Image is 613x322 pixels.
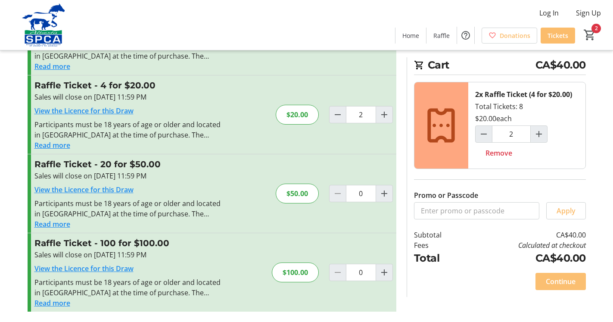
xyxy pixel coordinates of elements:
span: Apply [557,206,576,216]
div: Participants must be 18 years of age or older and located in [GEOGRAPHIC_DATA] at the time of pur... [34,198,223,219]
h3: Raffle Ticket - 4 for $20.00 [34,79,223,92]
button: Decrement by one [476,126,492,142]
span: Continue [546,276,576,287]
button: Help [457,27,474,44]
td: CA$40.00 [464,250,585,266]
button: Increment by one [376,106,392,123]
span: Sign Up [576,8,601,18]
a: Tickets [541,28,575,44]
button: Apply [546,202,586,219]
span: CA$40.00 [535,57,586,73]
button: Read more [34,61,70,72]
button: Read more [34,298,70,308]
span: Log In [539,8,559,18]
td: CA$40.00 [464,230,585,240]
button: Decrement by one [330,106,346,123]
div: $20.00 [276,105,319,125]
button: Continue [535,273,586,290]
div: Participants must be 18 years of age or older and located in [GEOGRAPHIC_DATA] at the time of pur... [34,277,223,298]
a: View the Licence for this Draw [34,185,134,194]
input: Raffle Ticket (4 for $20.00) Quantity [492,125,531,143]
span: Raffle [433,31,450,40]
span: Remove [485,148,512,158]
input: Enter promo or passcode [414,202,539,219]
td: Subtotal [414,230,464,240]
div: Participants must be 18 years of age or older and located in [GEOGRAPHIC_DATA] at the time of pur... [34,41,223,61]
button: Log In [532,6,566,20]
button: Sign Up [569,6,608,20]
button: Increment by one [531,126,547,142]
input: Raffle Ticket Quantity [346,185,376,202]
div: Participants must be 18 years of age or older and located in [GEOGRAPHIC_DATA] at the time of pur... [34,119,223,140]
span: Donations [500,31,530,40]
button: Remove [475,144,523,162]
a: Donations [482,28,537,44]
a: View the Licence for this Draw [34,264,134,273]
div: Sales will close on [DATE] 11:59 PM [34,250,223,260]
div: $100.00 [272,263,319,282]
span: Home [402,31,419,40]
button: Read more [34,219,70,229]
img: Alberta SPCA's Logo [5,3,82,47]
h3: Raffle Ticket - 100 for $100.00 [34,237,223,250]
input: Raffle Ticket Quantity [346,106,376,123]
div: Total Tickets: 8 [468,82,585,169]
button: Cart [582,27,597,43]
td: Calculated at checkout [464,240,585,250]
h2: Cart [414,57,586,75]
td: Total [414,250,464,266]
span: Tickets [548,31,568,40]
a: Raffle [426,28,457,44]
a: View the Licence for this Draw [34,106,134,116]
label: Promo or Passcode [414,190,478,200]
td: Fees [414,240,464,250]
div: $50.00 [276,184,319,203]
h3: Raffle Ticket - 20 for $50.00 [34,158,223,171]
a: Home [395,28,426,44]
input: Raffle Ticket Quantity [346,264,376,281]
button: Read more [34,140,70,150]
div: $20.00 each [475,113,512,124]
div: Sales will close on [DATE] 11:59 PM [34,92,223,102]
div: Sales will close on [DATE] 11:59 PM [34,171,223,181]
div: 2x Raffle Ticket (4 for $20.00) [475,89,572,100]
button: Increment by one [376,185,392,202]
button: Increment by one [376,264,392,281]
